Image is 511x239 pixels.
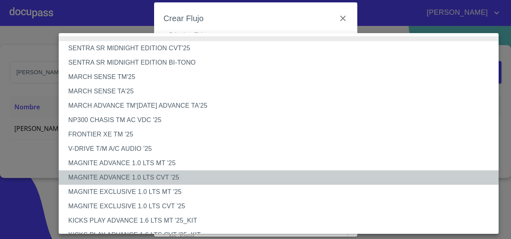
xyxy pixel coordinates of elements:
li: NP300 CHASIS TM AC VDC '25 [59,113,505,127]
li: MAGNITE EXCLUSIVE 1.0 LTS MT '25 [59,185,505,199]
li: MAGNITE EXCLUSIVE 1.0 LTS CVT '25 [59,199,505,213]
li: MARCH SENSE TA'25 [59,84,505,99]
li: MAGNITE ADVANCE 1.0 LTS CVT '25 [59,170,505,185]
li: MAGNITE ADVANCE 1.0 LTS MT '25 [59,156,505,170]
li: FRONTIER XE TM '25 [59,127,505,142]
li: V-DRIVE T/M A/C AUDIO '25 [59,142,505,156]
li: KICKS PLAY ADVANCE 1.6 LTS MT '25_KIT [59,213,505,228]
li: SENTRA SR MIDNIGHT EDITION CVT'25 [59,41,505,55]
li: SENTRA SR MIDNIGHT EDITION BI-TONO [59,55,505,70]
li: MARCH SENSE TM'25 [59,70,505,84]
li: MARCH ADVANCE TM'[DATE] ADVANCE TA'25 [59,99,505,113]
